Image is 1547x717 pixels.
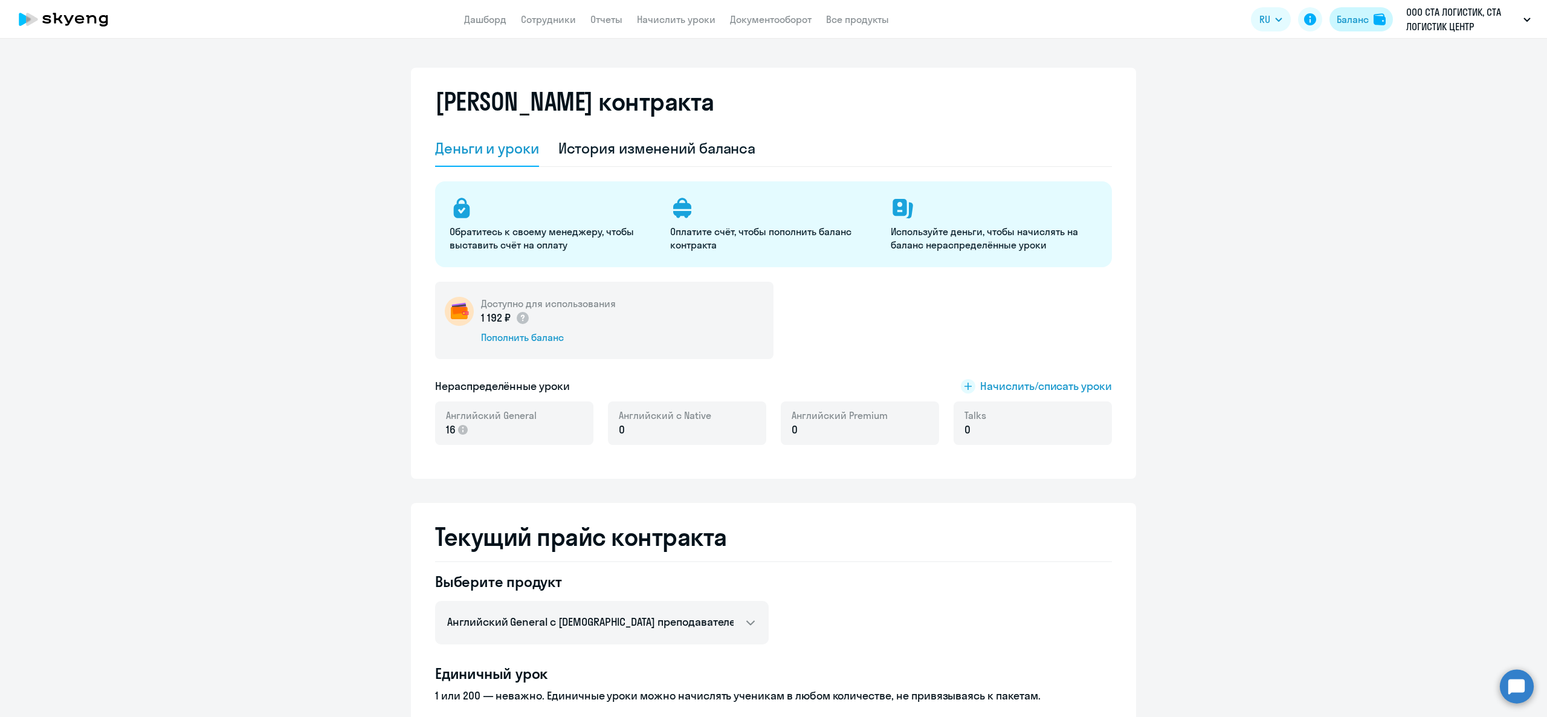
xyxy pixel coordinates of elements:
a: Дашборд [464,13,506,25]
img: wallet-circle.png [445,297,474,326]
a: Отчеты [590,13,622,25]
h2: [PERSON_NAME] контракта [435,87,714,116]
h5: Доступно для использования [481,297,616,310]
p: Используйте деньги, чтобы начислять на баланс нераспределённые уроки [891,225,1097,251]
span: 16 [446,422,456,438]
span: Начислить/списать уроки [980,378,1112,394]
p: 1 192 ₽ [481,310,530,326]
p: ООО СТА ЛОГИСТИК, СТА ЛОГИСТИК ЦЕНТР [1406,5,1519,34]
button: ООО СТА ЛОГИСТИК, СТА ЛОГИСТИК ЦЕНТР [1400,5,1537,34]
button: RU [1251,7,1291,31]
div: Пополнить баланс [481,331,616,344]
span: Английский Premium [792,409,888,422]
div: Деньги и уроки [435,138,539,158]
span: Английский General [446,409,537,422]
h2: Текущий прайс контракта [435,522,1112,551]
a: Начислить уроки [637,13,715,25]
span: Talks [964,409,986,422]
p: Оплатите счёт, чтобы пополнить баланс контракта [670,225,876,251]
div: История изменений баланса [558,138,756,158]
h4: Единичный урок [435,664,1112,683]
img: balance [1374,13,1386,25]
span: 0 [792,422,798,438]
button: Балансbalance [1329,7,1393,31]
span: Английский с Native [619,409,711,422]
span: 0 [964,422,971,438]
span: 0 [619,422,625,438]
span: RU [1259,12,1270,27]
p: 1 или 200 — неважно. Единичные уроки можно начислять ученикам в любом количестве, не привязываясь... [435,688,1112,704]
h5: Нераспределённые уроки [435,378,570,394]
a: Документооборот [730,13,812,25]
p: Обратитесь к своему менеджеру, чтобы выставить счёт на оплату [450,225,656,251]
div: Баланс [1337,12,1369,27]
a: Все продукты [826,13,889,25]
a: Сотрудники [521,13,576,25]
h4: Выберите продукт [435,572,769,591]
